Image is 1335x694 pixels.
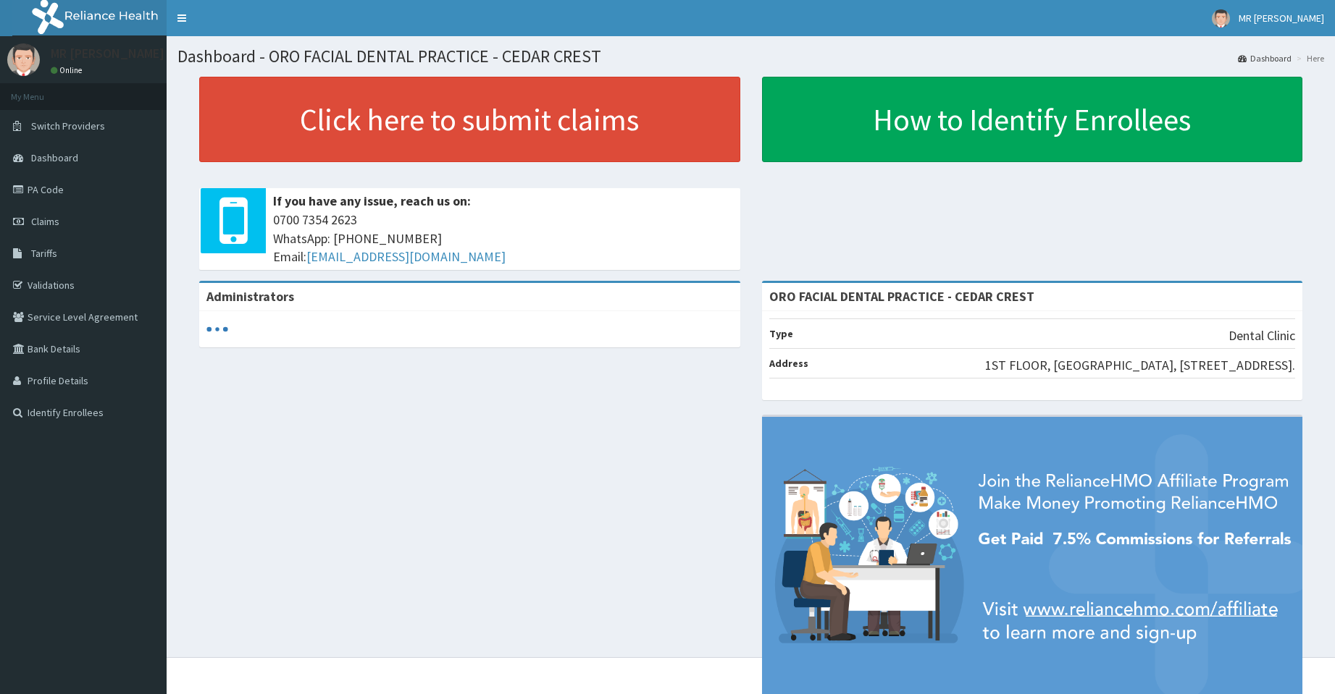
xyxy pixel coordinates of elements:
[1229,326,1295,345] p: Dental Clinic
[985,356,1295,375] p: 1ST FLOOR, [GEOGRAPHIC_DATA], [STREET_ADDRESS].
[273,211,733,266] span: 0700 7354 2623 WhatsApp: [PHONE_NUMBER] Email:
[31,215,59,228] span: Claims
[306,248,506,265] a: [EMAIL_ADDRESS][DOMAIN_NAME]
[273,192,471,209] b: If you have any issue, reach us on:
[31,151,78,164] span: Dashboard
[1238,52,1292,64] a: Dashboard
[177,47,1324,66] h1: Dashboard - ORO FACIAL DENTAL PRACTICE - CEDAR CREST
[51,65,85,75] a: Online
[769,327,793,340] b: Type
[31,119,105,132] span: Switch Providers
[769,357,808,370] b: Address
[1239,12,1324,25] span: MR [PERSON_NAME]
[7,43,40,76] img: User Image
[206,288,294,305] b: Administrators
[31,247,57,260] span: Tariffs
[51,47,164,60] p: MR [PERSON_NAME]
[206,318,228,340] svg: audio-loading
[1293,52,1324,64] li: Here
[769,288,1034,305] strong: ORO FACIAL DENTAL PRACTICE - CEDAR CREST
[762,77,1303,162] a: How to Identify Enrollees
[199,77,740,162] a: Click here to submit claims
[1212,9,1230,27] img: User Image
